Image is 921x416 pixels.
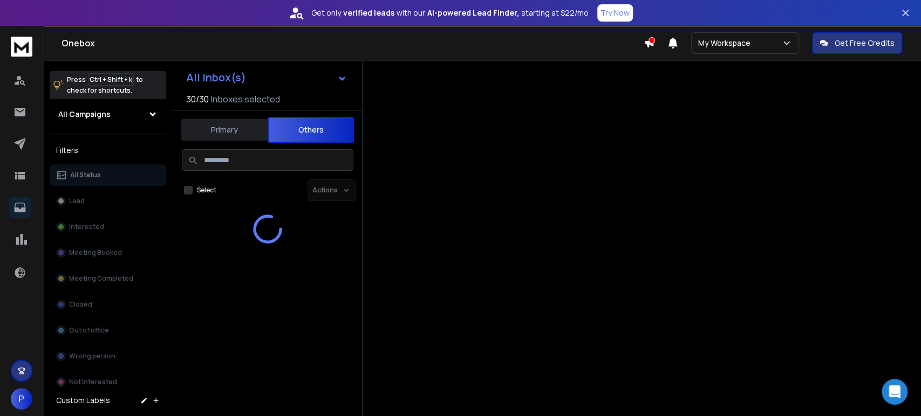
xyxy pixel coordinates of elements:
[211,93,280,106] h3: Inboxes selected
[835,38,895,48] p: Get Free Credits
[56,395,110,406] h3: Custom Labels
[601,8,630,18] p: Try Now
[11,388,32,410] button: P
[58,109,111,120] h1: All Campaigns
[882,379,908,405] div: Open Intercom Messenger
[186,72,246,83] h1: All Inbox(s)
[698,38,755,48] p: My Workspace
[88,73,134,86] span: Ctrl + Shift + k
[812,32,902,54] button: Get Free Credits
[311,8,589,18] p: Get only with our starting at $22/mo
[178,67,356,88] button: All Inbox(s)
[597,4,633,22] button: Try Now
[427,8,519,18] strong: AI-powered Lead Finder,
[268,117,354,143] button: Others
[67,74,143,96] p: Press to check for shortcuts.
[181,118,268,142] button: Primary
[11,37,32,57] img: logo
[343,8,394,18] strong: verified leads
[50,143,166,158] h3: Filters
[62,37,644,50] h1: Onebox
[50,103,166,125] button: All Campaigns
[186,93,209,106] span: 30 / 30
[197,186,216,195] label: Select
